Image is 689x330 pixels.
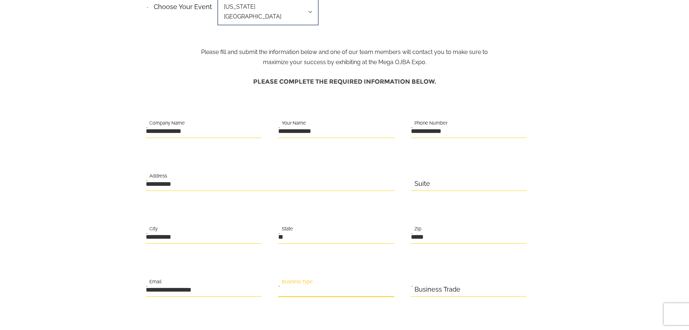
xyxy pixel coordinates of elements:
[149,278,161,286] label: Email
[38,41,122,50] div: Leave a message
[9,88,132,104] input: Enter your email address
[149,225,158,233] label: City
[282,225,293,233] label: State
[414,284,460,295] label: Business Trade
[9,110,132,217] textarea: Type your message and click 'Submit'
[414,178,430,189] label: Suite
[414,119,447,127] label: Phone Number
[195,1,494,67] p: Please fill and submit the information below and one of our team members will contact you to make...
[282,278,313,286] label: Business Type
[9,67,132,83] input: Enter your last name
[106,223,131,233] em: Submit
[414,225,421,233] label: Zip
[149,119,185,127] label: Company Name
[119,4,136,21] div: Minimize live chat window
[149,172,167,180] label: Address
[282,119,306,127] label: Your Name
[146,75,544,89] h4: Please complete the required information below.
